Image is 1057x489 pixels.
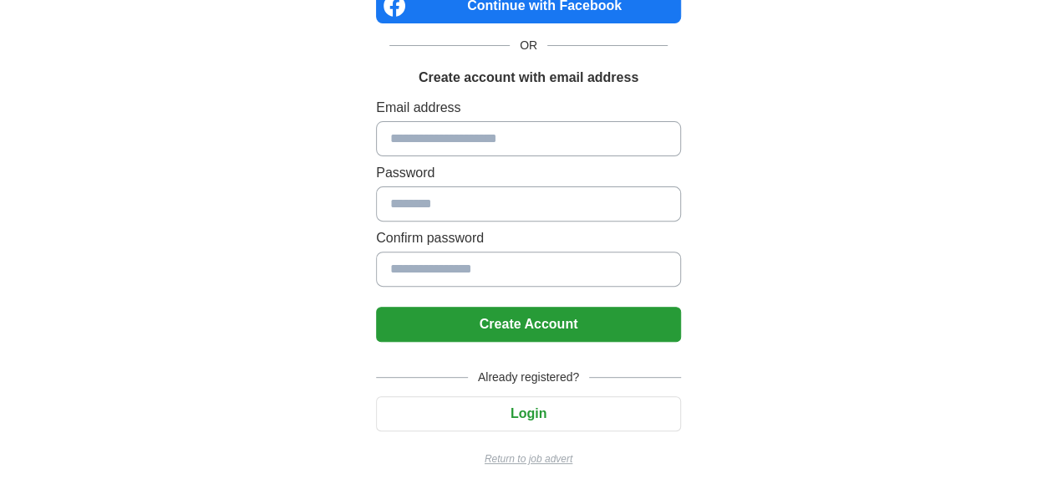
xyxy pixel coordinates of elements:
label: Email address [376,98,681,118]
button: Create Account [376,307,681,342]
span: OR [510,37,547,54]
label: Password [376,163,681,183]
button: Login [376,396,681,431]
a: Return to job advert [376,451,681,466]
h1: Create account with email address [419,68,638,88]
a: Login [376,406,681,420]
label: Confirm password [376,228,681,248]
span: Already registered? [468,369,589,386]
